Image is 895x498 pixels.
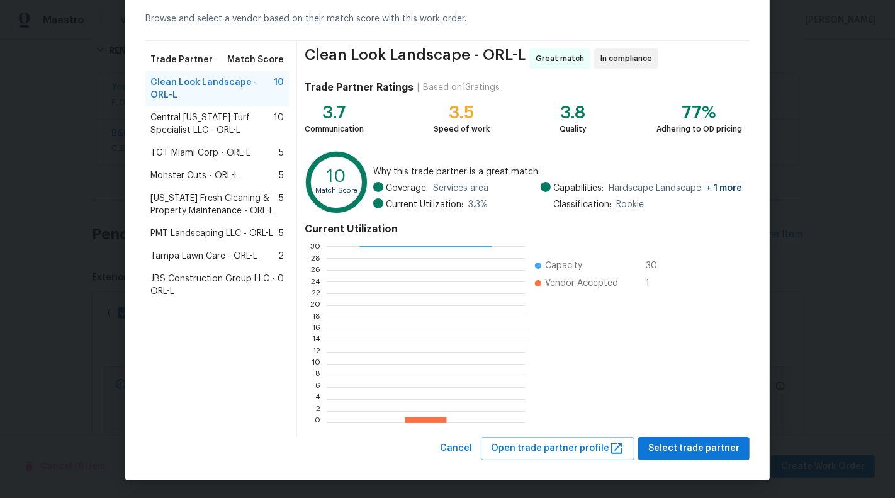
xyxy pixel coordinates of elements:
span: [US_STATE] Fresh Cleaning & Property Maintenance - ORL-L [150,192,279,217]
span: TGT Miami Corp - ORL-L [150,147,250,159]
text: Match Score [315,187,357,194]
span: JBS Construction Group LLC - ORL-L [150,273,278,298]
div: 77% [656,106,742,119]
span: Great match [536,52,589,65]
span: Classification: [553,198,611,211]
span: Services area [433,182,488,195]
div: Communication [305,123,364,135]
span: 5 [279,227,284,240]
span: 10 [274,76,284,101]
text: 10 [327,168,346,186]
text: 8 [315,372,320,380]
span: Vendor Accepted [545,277,618,290]
span: 10 [274,111,284,137]
span: Trade Partner [150,54,213,66]
span: Coverage: [386,182,428,195]
text: 0 [315,419,320,427]
text: 24 [311,278,320,286]
div: 3.5 [434,106,490,119]
span: Central [US_STATE] Turf Specialist LLC - ORL-L [150,111,274,137]
div: Based on 13 ratings [423,81,500,94]
text: 6 [315,384,320,392]
span: + 1 more [706,184,742,193]
div: 3.8 [560,106,587,119]
text: 26 [311,266,320,274]
h4: Current Utilization [305,223,742,235]
span: 3.3 % [468,198,488,211]
span: Open trade partner profile [491,441,624,456]
span: Cancel [440,441,472,456]
span: In compliance [600,52,657,65]
text: 16 [312,325,320,332]
span: Hardscape Landscape [609,182,742,195]
span: 1 [646,277,666,290]
span: PMT Landscaping LLC - ORL-L [150,227,273,240]
span: Match Score [227,54,284,66]
span: 0 [278,273,284,298]
button: Cancel [435,437,477,460]
text: 2 [316,407,320,415]
span: Why this trade partner is a great match: [373,166,742,178]
span: 2 [278,250,284,263]
span: 5 [279,169,284,182]
text: 28 [311,254,320,262]
div: Quality [560,123,587,135]
text: 22 [312,290,320,297]
span: Rookie [616,198,644,211]
text: 4 [315,395,320,403]
div: Speed of work [434,123,490,135]
div: 3.7 [305,106,364,119]
span: 5 [279,147,284,159]
span: Monster Cuts - ORL-L [150,169,239,182]
span: Tampa Lawn Care - ORL-L [150,250,257,263]
div: | [414,81,423,94]
h4: Trade Partner Ratings [305,81,414,94]
button: Open trade partner profile [481,437,634,460]
text: 12 [313,349,320,356]
span: 5 [279,192,284,217]
span: Capacity [545,259,582,272]
text: 14 [312,337,320,344]
span: Clean Look Landscape - ORL-L [305,48,526,69]
span: Select trade partner [648,441,740,456]
div: Adhering to OD pricing [656,123,742,135]
text: 20 [310,302,320,309]
button: Select trade partner [638,437,750,460]
text: 18 [312,314,320,321]
text: 30 [310,243,320,251]
span: Clean Look Landscape - ORL-L [150,76,274,101]
span: Current Utilization: [386,198,463,211]
span: 30 [646,259,666,272]
text: 10 [312,360,320,368]
span: Capabilities: [553,182,604,195]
